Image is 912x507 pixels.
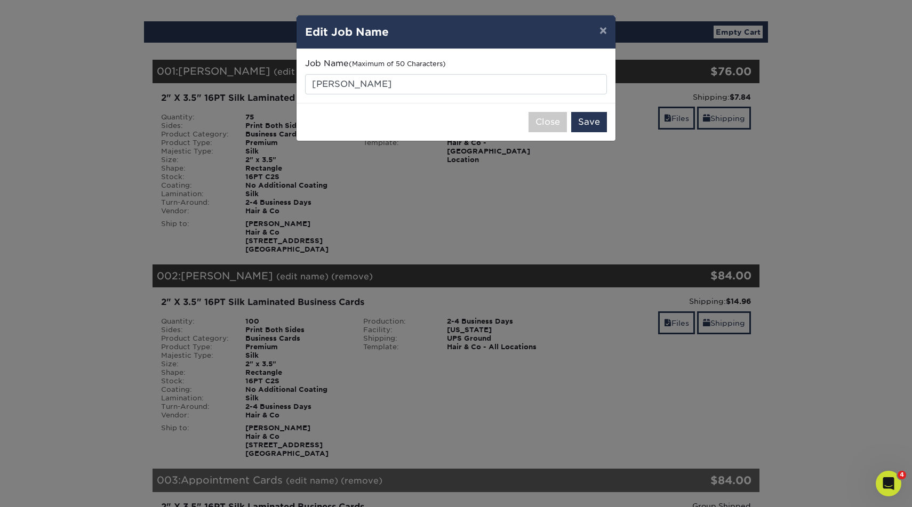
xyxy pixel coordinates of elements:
label: Job Name [305,58,446,70]
small: (Maximum of 50 Characters) [349,60,446,68]
input: Descriptive Name [305,74,607,94]
button: Save [571,112,607,132]
h4: Edit Job Name [305,24,607,40]
iframe: Intercom live chat [876,471,901,496]
span: 4 [898,471,906,479]
button: × [591,15,615,45]
button: Close [529,112,567,132]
